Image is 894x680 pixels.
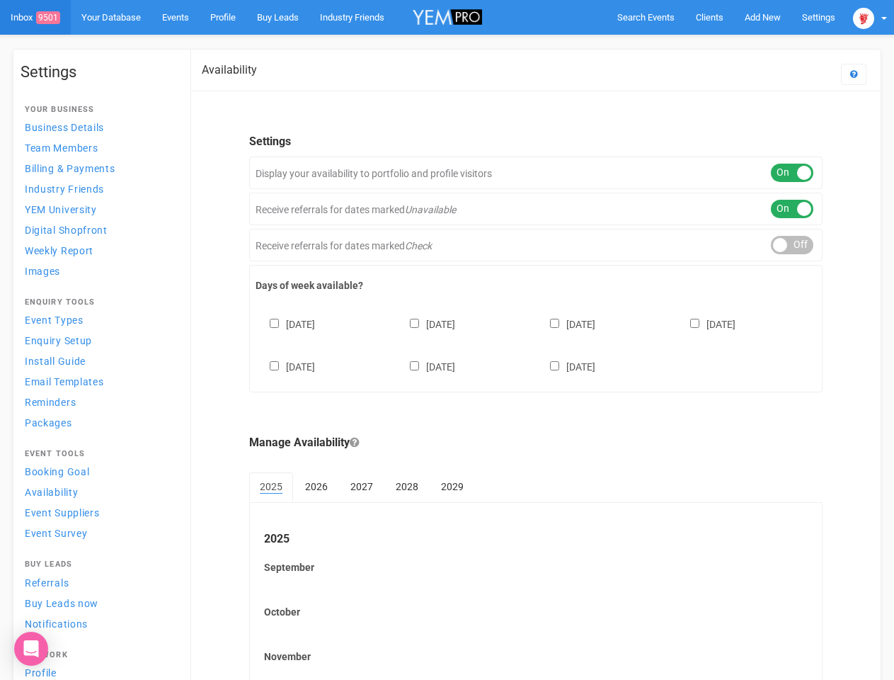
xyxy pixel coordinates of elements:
[536,316,595,331] label: [DATE]
[25,163,115,174] span: Billing & Payments
[21,241,176,260] a: Weekly Report
[21,118,176,137] a: Business Details
[430,472,474,501] a: 2029
[550,319,559,328] input: [DATE]
[249,134,823,150] legend: Settings
[25,560,172,569] h4: Buy Leads
[202,64,257,76] h2: Availability
[21,614,176,633] a: Notifications
[21,220,176,239] a: Digital Shopfront
[25,266,60,277] span: Images
[25,245,93,256] span: Weekly Report
[550,361,559,370] input: [DATE]
[264,650,808,664] label: November
[21,413,176,432] a: Packages
[264,605,808,619] label: October
[249,193,823,225] div: Receive referrals for dates marked
[690,319,699,328] input: [DATE]
[21,392,176,412] a: Reminders
[25,507,100,518] span: Event Suppliers
[270,319,279,328] input: [DATE]
[21,503,176,522] a: Event Suppliers
[25,335,92,346] span: Enquiry Setup
[25,618,88,630] span: Notifications
[21,200,176,219] a: YEM University
[617,12,675,23] span: Search Events
[25,376,104,387] span: Email Templates
[21,64,176,81] h1: Settings
[25,142,98,154] span: Team Members
[36,11,60,24] span: 9501
[270,361,279,370] input: [DATE]
[25,298,172,307] h4: Enquiry Tools
[256,358,315,374] label: [DATE]
[340,472,384,501] a: 2027
[696,12,723,23] span: Clients
[25,397,76,408] span: Reminders
[396,358,455,374] label: [DATE]
[21,331,176,350] a: Enquiry Setup
[25,651,172,659] h4: Network
[21,523,176,543] a: Event Survey
[25,225,108,236] span: Digital Shopfront
[21,261,176,280] a: Images
[25,466,89,477] span: Booking Goal
[21,372,176,391] a: Email Templates
[853,8,874,29] img: open-uri20250107-2-1pbi2ie
[21,351,176,370] a: Install Guide
[25,204,97,215] span: YEM University
[25,487,78,498] span: Availability
[14,632,48,666] div: Open Intercom Messenger
[25,528,87,539] span: Event Survey
[294,472,338,501] a: 2026
[264,560,808,574] label: September
[25,450,172,458] h4: Event Tools
[256,316,315,331] label: [DATE]
[25,122,104,133] span: Business Details
[21,482,176,501] a: Availability
[410,361,419,370] input: [DATE]
[405,240,432,251] em: Check
[25,106,172,114] h4: Your Business
[385,472,429,501] a: 2028
[249,157,823,189] div: Display your availability to portfolio and profile visitors
[25,356,86,367] span: Install Guide
[405,204,456,215] em: Unavailable
[21,462,176,481] a: Booking Goal
[396,316,455,331] label: [DATE]
[256,278,816,293] label: Days of week available?
[410,319,419,328] input: [DATE]
[249,229,823,261] div: Receive referrals for dates marked
[21,594,176,613] a: Buy Leads now
[21,573,176,592] a: Referrals
[249,435,823,451] legend: Manage Availability
[264,531,808,548] legend: 2025
[25,314,84,326] span: Event Types
[745,12,781,23] span: Add New
[25,417,72,429] span: Packages
[21,179,176,198] a: Industry Friends
[536,358,595,374] label: [DATE]
[21,310,176,329] a: Event Types
[676,316,735,331] label: [DATE]
[249,472,293,502] a: 2025
[21,159,176,178] a: Billing & Payments
[21,138,176,157] a: Team Members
